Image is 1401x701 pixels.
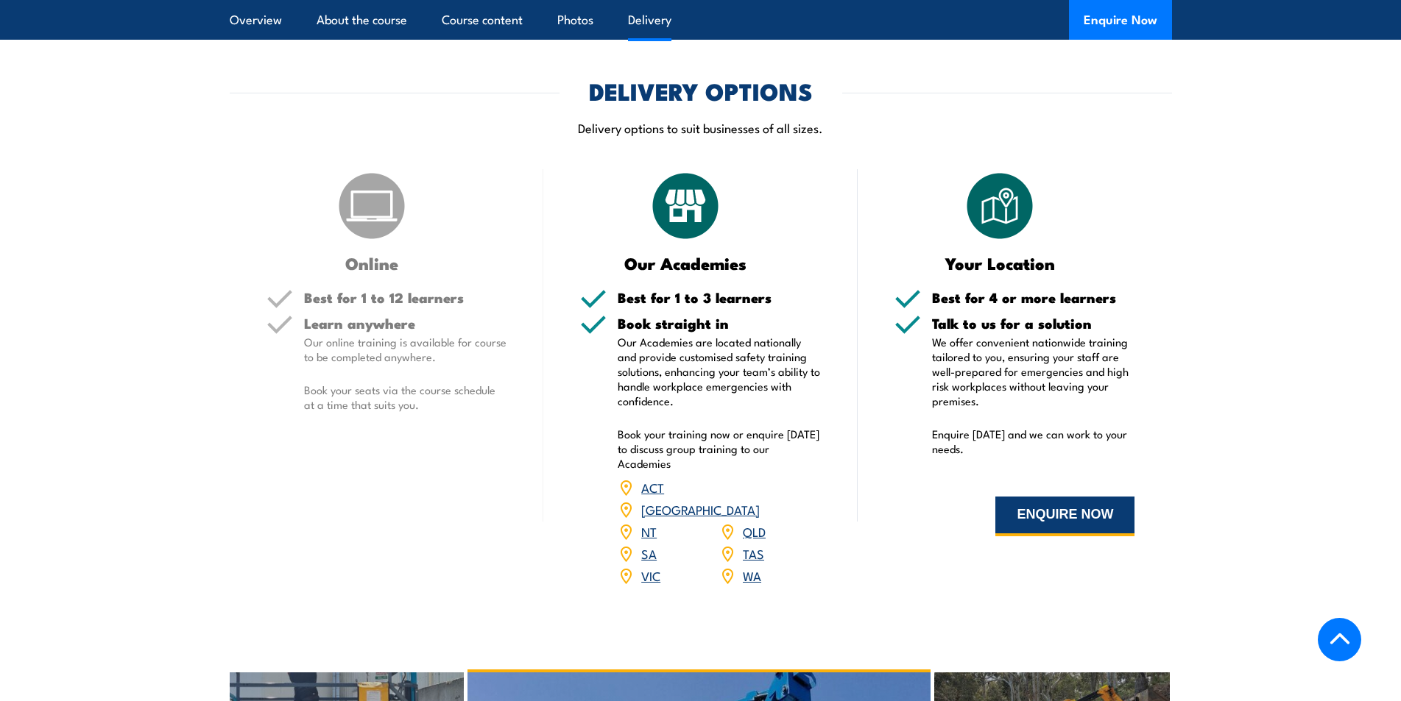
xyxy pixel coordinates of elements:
a: [GEOGRAPHIC_DATA] [641,500,760,518]
p: Enquire [DATE] and we can work to your needs. [932,427,1135,456]
h5: Learn anywhere [304,316,507,330]
a: ACT [641,478,664,496]
p: Our online training is available for course to be completed anywhere. [304,335,507,364]
p: Book your seats via the course schedule at a time that suits you. [304,382,507,412]
h5: Book straight in [618,316,821,330]
p: Delivery options to suit businesses of all sizes. [230,119,1172,136]
a: TAS [743,544,764,562]
h2: DELIVERY OPTIONS [589,80,813,101]
a: SA [641,544,657,562]
h5: Best for 1 to 12 learners [304,291,507,305]
button: ENQUIRE NOW [995,497,1134,536]
h3: Your Location [894,255,1106,271]
h3: Online [267,255,478,271]
a: WA [743,566,761,584]
h5: Best for 4 or more learners [932,291,1135,305]
a: VIC [641,566,660,584]
a: QLD [743,522,766,540]
p: We offer convenient nationwide training tailored to you, ensuring your staff are well-prepared fo... [932,335,1135,408]
a: NT [641,522,657,540]
p: Book your training now or enquire [DATE] to discuss group training to our Academies [618,427,821,471]
h5: Best for 1 to 3 learners [618,291,821,305]
h5: Talk to us for a solution [932,316,1135,330]
p: Our Academies are located nationally and provide customised safety training solutions, enhancing ... [618,335,821,408]
h3: Our Academies [580,255,791,271]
